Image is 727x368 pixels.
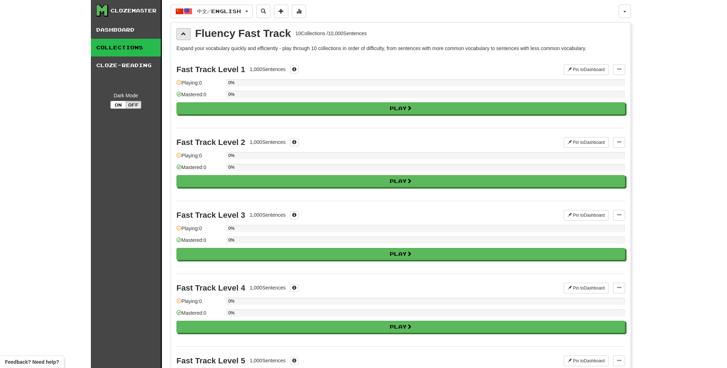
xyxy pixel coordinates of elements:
button: Play [176,175,625,187]
div: Fast Track Level 2 [176,138,245,147]
div: 1,000 Sentences [250,357,285,364]
div: Playing: 0 [176,298,223,309]
div: Mastered: 0 [176,237,223,248]
div: Mastered: 0 [176,164,223,175]
button: Pin toDashboard [564,64,609,75]
button: On [110,101,126,109]
button: Pin toDashboard [564,356,609,366]
a: Collections [91,39,161,56]
div: Playing: 0 [176,79,223,91]
button: Off [126,101,141,109]
button: Pin toDashboard [564,137,609,148]
button: Search sentences [256,5,270,18]
span: 中文 / English [197,8,241,14]
div: 1,000 Sentences [250,284,285,291]
div: Fast Track Level 3 [176,211,245,220]
button: Pin toDashboard [564,283,609,293]
div: Fluency Fast Track [195,28,291,39]
button: Add sentence to collection [274,5,288,18]
div: Mastered: 0 [176,309,223,321]
div: 1,000 Sentences [250,66,285,73]
button: Play [176,248,625,260]
button: More stats [292,5,306,18]
div: 10 Collections / 10,000 Sentences [295,30,367,37]
div: Dark Mode [96,92,155,99]
div: Fast Track Level 4 [176,283,245,292]
a: Dashboard [91,21,161,39]
p: Expand your vocabulary quickly and efficiently - play through 10 collections in order of difficul... [176,45,625,52]
div: 1,000 Sentences [250,211,285,218]
div: Playing: 0 [176,225,223,237]
button: Play [176,321,625,333]
div: Fast Track Level 5 [176,356,245,365]
div: Mastered: 0 [176,91,223,103]
div: Clozemaster [110,7,157,14]
button: 中文/English [171,5,253,18]
button: Play [176,102,625,114]
div: Fast Track Level 1 [176,65,245,74]
span: Open feedback widget [5,358,59,366]
a: Cloze-Reading [91,56,161,74]
div: 1,000 Sentences [250,139,285,146]
div: Playing: 0 [176,152,223,164]
button: Pin toDashboard [564,210,609,221]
